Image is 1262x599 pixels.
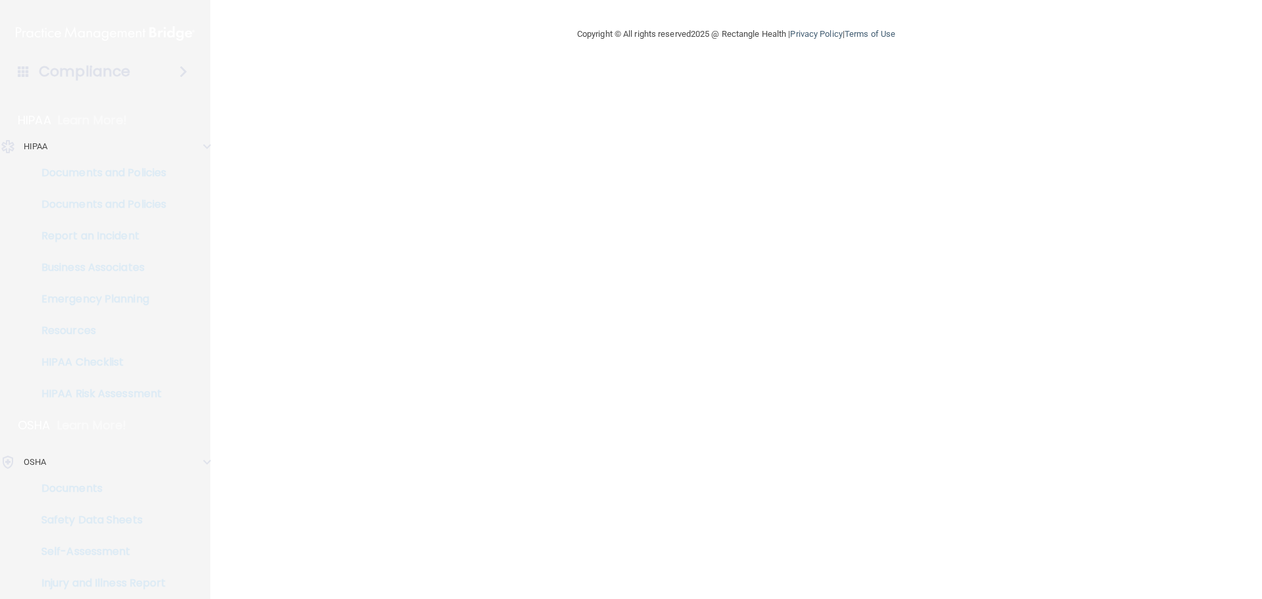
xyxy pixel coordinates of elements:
p: HIPAA Checklist [9,356,188,369]
p: Self-Assessment [9,545,188,558]
p: OSHA [24,454,46,470]
a: Privacy Policy [790,29,842,39]
h4: Compliance [39,62,130,81]
p: Report an Incident [9,229,188,243]
p: Resources [9,324,188,337]
p: Learn More! [58,112,128,128]
img: PMB logo [16,20,195,47]
p: Business Associates [9,261,188,274]
p: Emergency Planning [9,293,188,306]
p: Documents and Policies [9,198,188,211]
p: OSHA [18,418,51,433]
p: Documents [9,482,188,495]
p: Learn More! [57,418,127,433]
p: Injury and Illness Report [9,577,188,590]
a: Terms of Use [845,29,895,39]
p: HIPAA Risk Assessment [9,387,188,400]
p: HIPAA [18,112,51,128]
div: Copyright © All rights reserved 2025 @ Rectangle Health | | [496,13,976,55]
p: Safety Data Sheets [9,514,188,527]
p: Documents and Policies [9,166,188,180]
p: HIPAA [24,139,48,155]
